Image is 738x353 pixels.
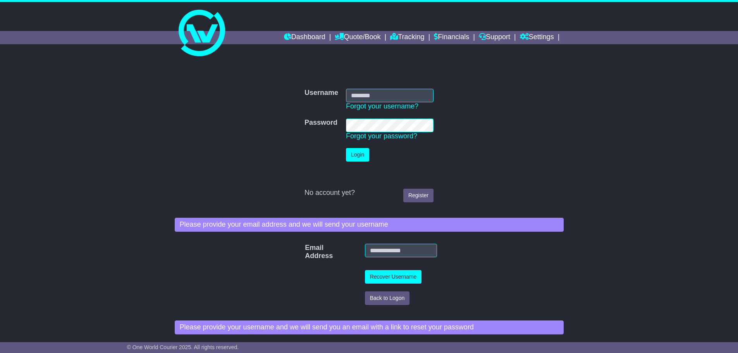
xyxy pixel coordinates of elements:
a: Forgot your password? [346,132,417,140]
label: Email Address [301,244,315,260]
button: Recover Username [365,270,422,284]
a: Quote/Book [335,31,380,44]
a: Tracking [390,31,424,44]
div: Please provide your email address and we will send your username [175,218,564,232]
label: Password [304,119,337,127]
div: No account yet? [304,189,434,197]
label: Username [304,89,338,97]
div: Please provide your username and we will send you an email with a link to reset your password [175,320,564,334]
a: Support [479,31,510,44]
button: Login [346,148,369,162]
a: Settings [520,31,554,44]
a: Dashboard [284,31,325,44]
a: Register [403,189,434,202]
a: Forgot your username? [346,102,418,110]
button: Back to Logon [365,291,410,305]
span: © One World Courier 2025. All rights reserved. [127,344,239,350]
a: Financials [434,31,469,44]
